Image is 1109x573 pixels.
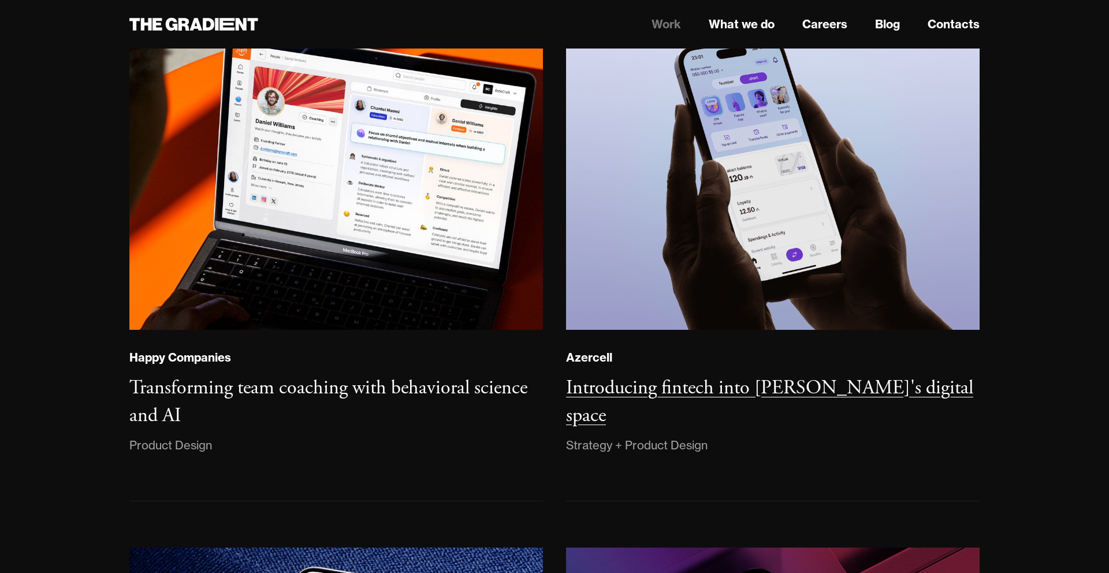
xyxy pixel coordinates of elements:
[566,375,973,428] h3: Introducing fintech into [PERSON_NAME]'s digital space
[129,436,212,455] div: Product Design
[652,16,681,33] a: Work
[928,16,980,33] a: Contacts
[566,350,612,365] div: Azercell
[802,16,847,33] a: Careers
[709,16,775,33] a: What we do
[129,375,527,428] h3: Transforming team coaching with behavioral science and AI
[566,13,980,501] a: AzercellIntroducing fintech into [PERSON_NAME]'s digital spaceStrategy + Product Design
[129,350,231,365] div: Happy Companies
[129,13,543,501] a: Happy CompaniesTransforming team coaching with behavioral science and AIProduct Design
[566,436,708,455] div: Strategy + Product Design
[875,16,900,33] a: Blog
